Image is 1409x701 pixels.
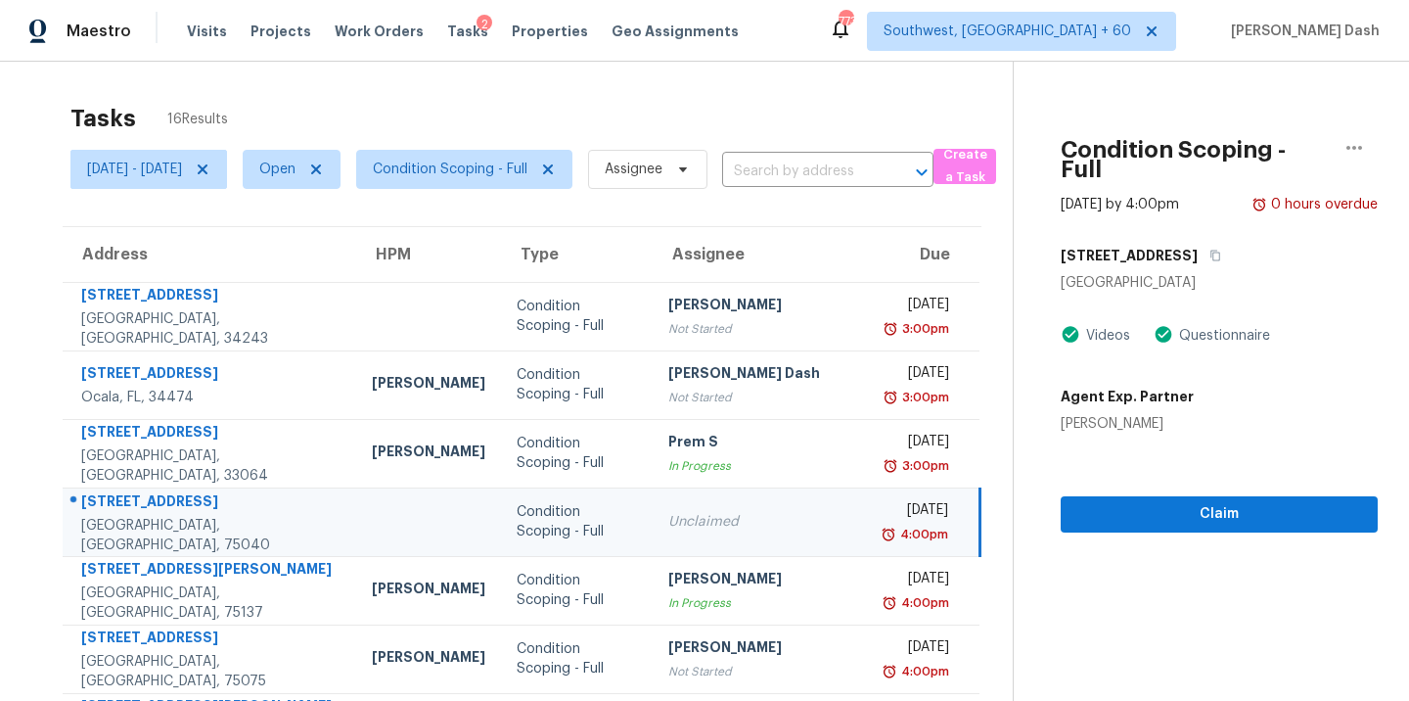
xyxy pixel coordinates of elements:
[517,434,637,473] div: Condition Scoping - Full
[81,285,341,309] div: [STREET_ADDRESS]
[897,662,949,681] div: 4:00pm
[81,516,341,555] div: [GEOGRAPHIC_DATA], [GEOGRAPHIC_DATA], 75040
[70,109,136,128] h2: Tasks
[883,456,898,476] img: Overdue Alarm Icon
[668,593,854,613] div: In Progress
[1076,502,1362,527] span: Claim
[1061,324,1080,345] img: Artifact Present Icon
[896,525,948,544] div: 4:00pm
[668,456,854,476] div: In Progress
[1173,326,1270,346] div: Questionnaire
[653,227,870,282] th: Assignee
[63,227,356,282] th: Address
[886,500,948,525] div: [DATE]
[883,319,898,339] img: Overdue Alarm Icon
[372,647,485,672] div: [PERSON_NAME]
[517,365,637,404] div: Condition Scoping - Full
[668,363,854,388] div: [PERSON_NAME] Dash
[1061,195,1179,214] div: [DATE] by 4:00pm
[886,432,950,456] div: [DATE]
[447,24,488,38] span: Tasks
[668,295,854,319] div: [PERSON_NAME]
[1061,496,1378,533] button: Claim
[1061,140,1331,179] h2: Condition Scoping - Full
[882,593,897,613] img: Overdue Alarm Icon
[81,422,341,446] div: [STREET_ADDRESS]
[250,22,311,41] span: Projects
[886,637,950,662] div: [DATE]
[81,628,341,652] div: [STREET_ADDRESS]
[517,571,637,610] div: Condition Scoping - Full
[943,144,986,189] span: Create a Task
[1154,324,1173,345] img: Artifact Present Icon
[1061,246,1198,265] h5: [STREET_ADDRESS]
[908,159,935,186] button: Open
[67,22,131,41] span: Maestro
[884,22,1131,41] span: Southwest, [GEOGRAPHIC_DATA] + 60
[517,297,637,336] div: Condition Scoping - Full
[356,227,501,282] th: HPM
[477,15,492,34] div: 2
[372,442,485,466] div: [PERSON_NAME]
[512,22,588,41] span: Properties
[81,309,341,349] div: [GEOGRAPHIC_DATA], [GEOGRAPHIC_DATA], 34243
[259,160,295,179] span: Open
[933,149,996,184] button: Create a Task
[886,363,950,388] div: [DATE]
[81,388,341,407] div: Ocala, FL, 34474
[81,446,341,486] div: [GEOGRAPHIC_DATA], [GEOGRAPHIC_DATA], 33064
[668,319,854,339] div: Not Started
[668,512,854,532] div: Unclaimed
[722,157,879,187] input: Search by address
[1267,195,1378,214] div: 0 hours overdue
[612,22,739,41] span: Geo Assignments
[517,639,637,678] div: Condition Scoping - Full
[1251,195,1267,214] img: Overdue Alarm Icon
[1223,22,1380,41] span: [PERSON_NAME] Dash
[81,491,341,516] div: [STREET_ADDRESS]
[886,569,950,593] div: [DATE]
[668,388,854,407] div: Not Started
[839,12,852,31] div: 773
[898,456,949,476] div: 3:00pm
[1080,326,1130,346] div: Videos
[668,637,854,662] div: [PERSON_NAME]
[1061,387,1194,406] h5: Agent Exp. Partner
[81,363,341,388] div: [STREET_ADDRESS]
[373,160,527,179] span: Condition Scoping - Full
[898,388,949,407] div: 3:00pm
[668,662,854,681] div: Not Started
[881,525,896,544] img: Overdue Alarm Icon
[501,227,653,282] th: Type
[668,569,854,593] div: [PERSON_NAME]
[897,593,949,613] div: 4:00pm
[886,295,950,319] div: [DATE]
[81,652,341,691] div: [GEOGRAPHIC_DATA], [GEOGRAPHIC_DATA], 75075
[87,160,182,179] span: [DATE] - [DATE]
[1061,414,1194,434] div: [PERSON_NAME]
[372,373,485,397] div: [PERSON_NAME]
[517,502,637,541] div: Condition Scoping - Full
[883,388,898,407] img: Overdue Alarm Icon
[1198,238,1224,273] button: Copy Address
[1061,273,1378,293] div: [GEOGRAPHIC_DATA]
[871,227,980,282] th: Due
[187,22,227,41] span: Visits
[81,584,341,623] div: [GEOGRAPHIC_DATA], [GEOGRAPHIC_DATA], 75137
[372,579,485,603] div: [PERSON_NAME]
[668,432,854,456] div: Prem S
[81,559,341,584] div: [STREET_ADDRESS][PERSON_NAME]
[167,110,228,129] span: 16 Results
[882,662,897,681] img: Overdue Alarm Icon
[335,22,424,41] span: Work Orders
[605,160,662,179] span: Assignee
[898,319,949,339] div: 3:00pm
